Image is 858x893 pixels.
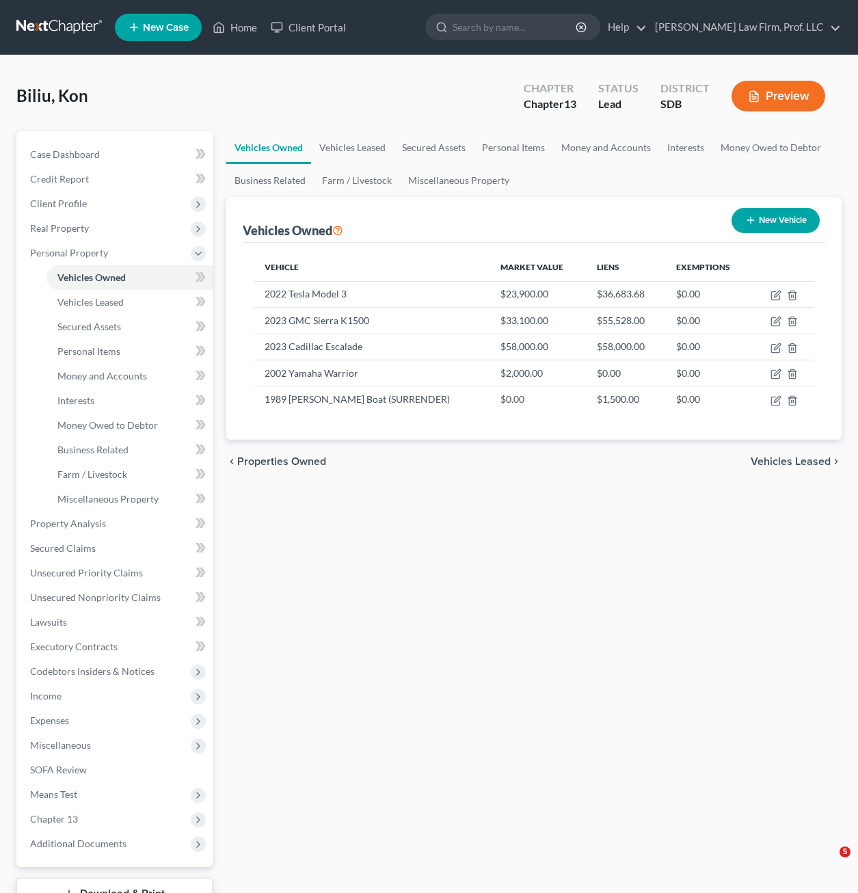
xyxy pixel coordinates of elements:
[665,281,751,307] td: $0.00
[46,487,213,511] a: Miscellaneous Property
[598,96,639,112] div: Lead
[254,360,490,386] td: 2002 Yamaha Warrior
[586,281,665,307] td: $36,683.68
[831,456,842,467] i: chevron_right
[254,254,490,281] th: Vehicle
[226,456,237,467] i: chevron_left
[314,164,400,197] a: Farm / Livestock
[19,167,213,191] a: Credit Report
[46,290,213,315] a: Vehicles Leased
[19,511,213,536] a: Property Analysis
[30,173,89,185] span: Credit Report
[30,542,96,554] span: Secured Claims
[490,386,586,412] td: $0.00
[30,616,67,628] span: Lawsuits
[57,419,158,431] span: Money Owed to Debtor
[665,254,751,281] th: Exemptions
[665,386,751,412] td: $0.00
[57,271,126,283] span: Vehicles Owned
[751,456,831,467] span: Vehicles Leased
[660,81,710,96] div: District
[226,164,314,197] a: Business Related
[453,14,578,40] input: Search by name...
[46,413,213,438] a: Money Owed to Debtor
[30,641,118,652] span: Executory Contracts
[237,456,326,467] span: Properties Owned
[19,610,213,635] a: Lawsuits
[30,813,78,825] span: Chapter 13
[586,334,665,360] td: $58,000.00
[601,15,647,40] a: Help
[57,370,147,382] span: Money and Accounts
[46,265,213,290] a: Vehicles Owned
[30,788,77,800] span: Means Test
[665,334,751,360] td: $0.00
[30,567,143,578] span: Unsecured Priority Claims
[19,536,213,561] a: Secured Claims
[840,847,850,857] span: 5
[16,85,88,105] span: Biliu, Kon
[311,131,394,164] a: Vehicles Leased
[19,142,213,167] a: Case Dashboard
[30,148,100,160] span: Case Dashboard
[30,591,161,603] span: Unsecured Nonpriority Claims
[19,585,213,610] a: Unsecured Nonpriority Claims
[30,739,91,751] span: Miscellaneous
[254,308,490,334] td: 2023 GMC Sierra K1500
[648,15,841,40] a: [PERSON_NAME] Law Firm, Prof. LLC
[254,281,490,307] td: 2022 Tesla Model 3
[57,345,120,357] span: Personal Items
[732,208,820,233] button: New Vehicle
[400,164,518,197] a: Miscellaneous Property
[665,308,751,334] td: $0.00
[598,81,639,96] div: Status
[732,81,825,111] button: Preview
[57,296,124,308] span: Vehicles Leased
[19,635,213,659] a: Executory Contracts
[751,456,842,467] button: Vehicles Leased chevron_right
[564,97,576,110] span: 13
[57,321,121,332] span: Secured Assets
[57,468,127,480] span: Farm / Livestock
[660,96,710,112] div: SDB
[524,96,576,112] div: Chapter
[30,665,155,677] span: Codebtors Insiders & Notices
[226,131,311,164] a: Vehicles Owned
[586,360,665,386] td: $0.00
[19,758,213,782] a: SOFA Review
[46,388,213,413] a: Interests
[586,386,665,412] td: $1,500.00
[30,198,87,209] span: Client Profile
[490,360,586,386] td: $2,000.00
[206,15,264,40] a: Home
[254,386,490,412] td: 1989 [PERSON_NAME] Boat (SURRENDER)
[19,561,213,585] a: Unsecured Priority Claims
[30,764,87,775] span: SOFA Review
[30,838,126,849] span: Additional Documents
[490,281,586,307] td: $23,900.00
[226,456,326,467] button: chevron_left Properties Owned
[143,23,189,33] span: New Case
[57,493,159,505] span: Miscellaneous Property
[57,395,94,406] span: Interests
[524,81,576,96] div: Chapter
[243,222,343,239] div: Vehicles Owned
[30,715,69,726] span: Expenses
[46,339,213,364] a: Personal Items
[712,131,829,164] a: Money Owed to Debtor
[586,254,665,281] th: Liens
[30,247,108,258] span: Personal Property
[665,360,751,386] td: $0.00
[46,462,213,487] a: Farm / Livestock
[394,131,474,164] a: Secured Assets
[490,334,586,360] td: $58,000.00
[490,254,586,281] th: Market Value
[490,308,586,334] td: $33,100.00
[659,131,712,164] a: Interests
[46,364,213,388] a: Money and Accounts
[57,444,129,455] span: Business Related
[812,847,844,879] iframe: Intercom live chat
[46,438,213,462] a: Business Related
[553,131,659,164] a: Money and Accounts
[474,131,553,164] a: Personal Items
